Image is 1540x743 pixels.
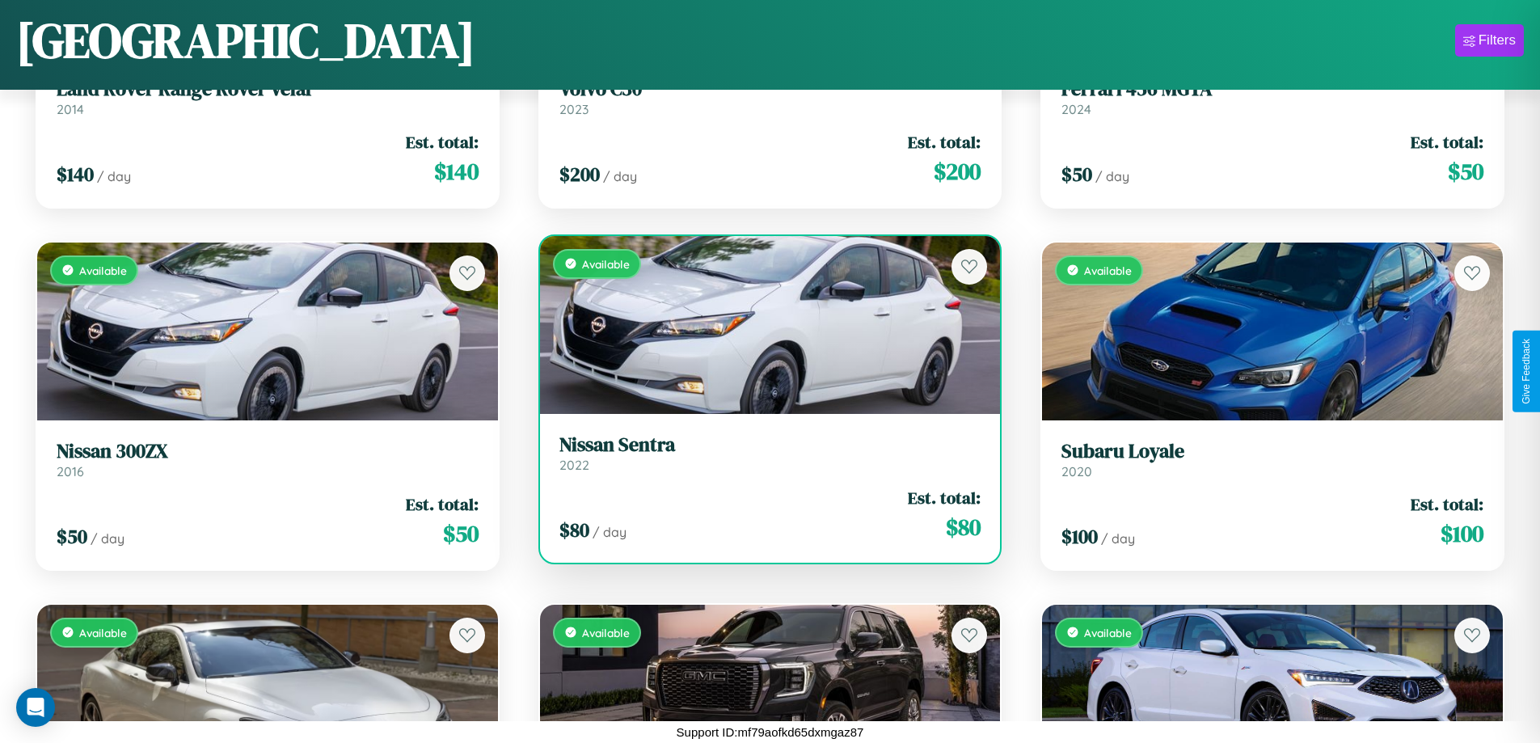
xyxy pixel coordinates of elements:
[946,511,981,543] span: $ 80
[1441,517,1483,550] span: $ 100
[1521,339,1532,404] div: Give Feedback
[1479,32,1516,49] div: Filters
[559,78,981,117] a: Volvo C302023
[934,155,981,188] span: $ 200
[593,524,627,540] span: / day
[57,523,87,550] span: $ 50
[16,7,475,74] h1: [GEOGRAPHIC_DATA]
[1061,78,1483,101] h3: Ferrari 456 MGTA
[91,530,124,547] span: / day
[57,161,94,188] span: $ 140
[908,130,981,154] span: Est. total:
[908,486,981,509] span: Est. total:
[79,264,127,277] span: Available
[677,721,864,743] p: Support ID: mf79aofkd65dxmgaz87
[1095,168,1129,184] span: / day
[1411,130,1483,154] span: Est. total:
[406,130,479,154] span: Est. total:
[559,161,600,188] span: $ 200
[1084,626,1132,640] span: Available
[559,517,589,543] span: $ 80
[603,168,637,184] span: / day
[1084,264,1132,277] span: Available
[16,688,55,727] div: Open Intercom Messenger
[1061,101,1091,117] span: 2024
[559,101,589,117] span: 2023
[57,440,479,479] a: Nissan 300ZX2016
[79,626,127,640] span: Available
[1061,463,1092,479] span: 2020
[443,517,479,550] span: $ 50
[1411,492,1483,516] span: Est. total:
[434,155,479,188] span: $ 140
[57,78,479,101] h3: Land Rover Range Rover Velar
[1061,523,1098,550] span: $ 100
[1101,530,1135,547] span: / day
[582,626,630,640] span: Available
[57,101,84,117] span: 2014
[97,168,131,184] span: / day
[559,433,981,457] h3: Nissan Sentra
[1061,440,1483,479] a: Subaru Loyale2020
[406,492,479,516] span: Est. total:
[57,78,479,117] a: Land Rover Range Rover Velar2014
[57,463,84,479] span: 2016
[1455,24,1524,57] button: Filters
[1061,440,1483,463] h3: Subaru Loyale
[559,78,981,101] h3: Volvo C30
[1061,78,1483,117] a: Ferrari 456 MGTA2024
[559,433,981,473] a: Nissan Sentra2022
[57,440,479,463] h3: Nissan 300ZX
[1448,155,1483,188] span: $ 50
[582,257,630,271] span: Available
[1061,161,1092,188] span: $ 50
[559,457,589,473] span: 2022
